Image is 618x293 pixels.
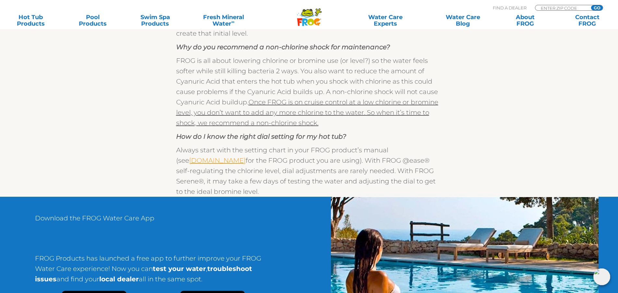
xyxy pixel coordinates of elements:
[35,213,272,230] p: Download the FROG Water Care App
[153,265,206,273] strong: test your water
[176,98,438,127] u: Once FROG is on cruise control at a low chlorine or bromine level, you don’t want to add any more...
[439,14,487,27] a: Water CareBlog
[593,268,610,285] img: openIcon
[6,14,55,27] a: Hot TubProducts
[193,14,254,27] a: Fresh MineralWater∞
[176,43,390,51] em: Why do you recommend a non-chlorine shock for maintenance?
[35,253,272,291] p: FROG Products has launched a free app to further improve your FROG Water Care experience! Now you...
[540,5,584,11] input: Zip Code Form
[346,14,425,27] a: Water CareExperts
[176,55,442,128] p: FROG is all about lowering chlorine or bromine use (or level?) so the water feels softer while st...
[591,5,603,10] input: GO
[176,133,346,140] em: How do I know the right dial setting for my hot tub?
[99,275,139,283] strong: local dealer
[69,14,117,27] a: PoolProducts
[563,14,612,27] a: ContactFROG
[501,14,549,27] a: AboutFROG
[176,145,442,197] p: Always start with the setting chart in your FROG product’s manual (see for the FROG product you a...
[493,5,527,11] p: Find A Dealer
[231,19,235,24] sup: ∞
[131,14,179,27] a: Swim SpaProducts
[35,265,252,283] strong: troubleshoot issues
[189,157,246,164] a: [DOMAIN_NAME]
